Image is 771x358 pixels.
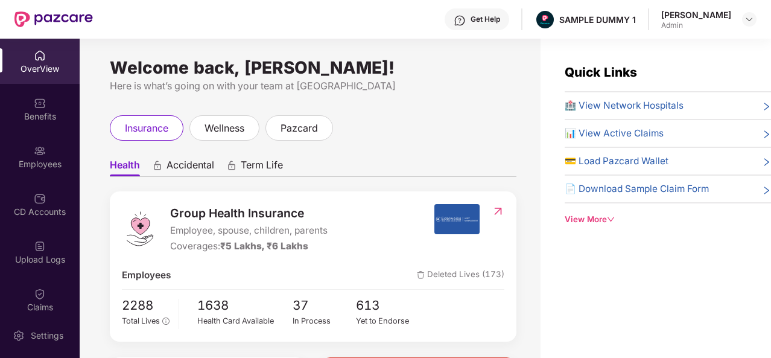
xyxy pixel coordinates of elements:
[122,296,170,316] span: 2288
[492,205,504,217] img: RedirectIcon
[762,101,771,113] span: right
[565,126,664,141] span: 📊 View Active Claims
[125,121,168,136] span: insurance
[162,318,169,324] span: info-circle
[565,213,771,226] div: View More
[661,21,731,30] div: Admin
[762,156,771,168] span: right
[536,11,554,28] img: Pazcare_Alternative_logo-01-01.png
[167,159,214,176] span: Accidental
[170,223,328,238] span: Employee, spouse, children, parents
[226,160,237,171] div: animation
[205,121,244,136] span: wellness
[34,97,46,109] img: svg+xml;base64,PHN2ZyBpZD0iQmVuZWZpdHMiIHhtbG5zPSJodHRwOi8vd3d3LnczLm9yZy8yMDAwL3N2ZyIgd2lkdGg9Ij...
[607,216,615,223] span: down
[241,159,283,176] span: Term Life
[356,296,420,316] span: 613
[110,159,140,176] span: Health
[417,268,504,283] span: Deleted Lives (173)
[122,268,171,283] span: Employees
[122,316,160,325] span: Total Lives
[744,14,754,24] img: svg+xml;base64,PHN2ZyBpZD0iRHJvcGRvd24tMzJ4MzIiIHhtbG5zPSJodHRwOi8vd3d3LnczLm9yZy8yMDAwL3N2ZyIgd2...
[434,204,480,234] img: insurerIcon
[197,315,293,327] div: Health Card Available
[281,121,318,136] span: pazcard
[27,330,67,342] div: Settings
[293,296,357,316] span: 37
[565,65,637,80] span: Quick Links
[34,240,46,252] img: svg+xml;base64,PHN2ZyBpZD0iVXBsb2FkX0xvZ3MiIGRhdGEtbmFtZT0iVXBsb2FkIExvZ3MiIHhtbG5zPSJodHRwOi8vd3...
[661,9,731,21] div: [PERSON_NAME]
[122,211,158,247] img: logo
[762,184,771,196] span: right
[220,240,308,252] span: ₹5 Lakhs, ₹6 Lakhs
[417,271,425,279] img: deleteIcon
[565,154,668,168] span: 💳 Load Pazcard Wallet
[454,14,466,27] img: svg+xml;base64,PHN2ZyBpZD0iSGVscC0zMngzMiIgeG1sbnM9Imh0dHA6Ly93d3cudzMub3JnLzIwMDAvc3ZnIiB3aWR0aD...
[471,14,500,24] div: Get Help
[13,330,25,342] img: svg+xml;base64,PHN2ZyBpZD0iU2V0dGluZy0yMHgyMCIgeG1sbnM9Imh0dHA6Ly93d3cudzMub3JnLzIwMDAvc3ZnIiB3aW...
[762,129,771,141] span: right
[170,204,328,222] span: Group Health Insurance
[14,11,93,27] img: New Pazcare Logo
[34,193,46,205] img: svg+xml;base64,PHN2ZyBpZD0iQ0RfQWNjb3VudHMiIGRhdGEtbmFtZT0iQ0QgQWNjb3VudHMiIHhtbG5zPSJodHRwOi8vd3...
[559,14,636,25] div: SAMPLE DUMMY 1
[197,296,293,316] span: 1638
[110,63,516,72] div: Welcome back, [PERSON_NAME]!
[565,98,684,113] span: 🏥 View Network Hospitals
[34,145,46,157] img: svg+xml;base64,PHN2ZyBpZD0iRW1wbG95ZWVzIiB4bWxucz0iaHR0cDovL3d3dy53My5vcmcvMjAwMC9zdmciIHdpZHRoPS...
[356,315,420,327] div: Yet to Endorse
[34,288,46,300] img: svg+xml;base64,PHN2ZyBpZD0iQ2xhaW0iIHhtbG5zPSJodHRwOi8vd3d3LnczLm9yZy8yMDAwL3N2ZyIgd2lkdGg9IjIwIi...
[34,50,46,62] img: svg+xml;base64,PHN2ZyBpZD0iSG9tZSIgeG1sbnM9Imh0dHA6Ly93d3cudzMub3JnLzIwMDAvc3ZnIiB3aWR0aD0iMjAiIG...
[170,239,328,254] div: Coverages:
[293,315,357,327] div: In Process
[565,182,709,196] span: 📄 Download Sample Claim Form
[110,78,516,94] div: Here is what’s going on with your team at [GEOGRAPHIC_DATA]
[152,160,163,171] div: animation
